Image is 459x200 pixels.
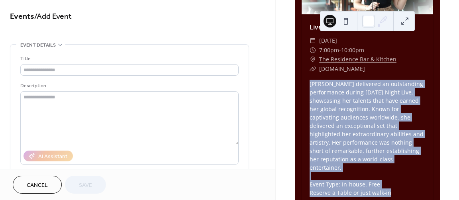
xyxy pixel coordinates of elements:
[34,9,72,24] span: / Add Event
[20,41,56,49] span: Event details
[319,65,365,73] a: [DOMAIN_NAME]
[27,181,48,190] span: Cancel
[319,45,339,55] span: 7:00pm
[310,55,316,64] div: ​
[310,64,316,74] div: ​
[310,36,316,45] div: ​
[319,55,396,64] a: The Residence Bar & Kitchen
[339,45,341,55] span: -
[20,55,237,63] div: Title
[319,36,337,45] span: [DATE]
[13,176,62,194] button: Cancel
[341,45,364,55] span: 10:00pm
[302,80,433,197] div: [PERSON_NAME] delivered an outstanding performance during [DATE] Night Live, showcasing her talen...
[310,45,316,55] div: ​
[10,9,34,24] a: Events
[310,23,341,31] a: Live Music
[20,82,237,90] div: Description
